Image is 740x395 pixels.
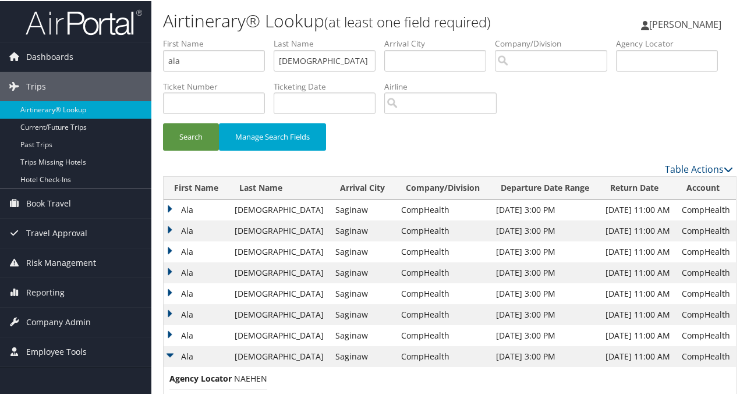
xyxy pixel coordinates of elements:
td: CompHealth [395,282,490,303]
span: [PERSON_NAME] [649,17,721,30]
td: [DEMOGRAPHIC_DATA] [229,282,330,303]
td: CompHealth [676,198,736,219]
th: Company/Division [395,176,490,198]
td: CompHealth [676,219,736,240]
td: Saginaw [330,282,395,303]
td: CompHealth [395,240,490,261]
td: [DATE] 11:00 AM [600,261,676,282]
span: Trips [26,71,46,100]
a: Table Actions [665,162,733,175]
td: CompHealth [676,261,736,282]
td: Ala [164,324,229,345]
span: NAEHEN [234,372,267,383]
td: CompHealth [395,345,490,366]
td: Saginaw [330,324,395,345]
label: Ticketing Date [274,80,384,91]
button: Search [163,122,219,150]
td: [DATE] 3:00 PM [490,261,600,282]
td: CompHealth [395,303,490,324]
td: CompHealth [676,345,736,366]
td: [DEMOGRAPHIC_DATA] [229,303,330,324]
td: [DATE] 11:00 AM [600,324,676,345]
td: Saginaw [330,303,395,324]
th: Last Name: activate to sort column ascending [229,176,330,198]
label: Agency Locator [616,37,727,48]
td: [DATE] 11:00 AM [600,240,676,261]
td: CompHealth [676,303,736,324]
td: [DATE] 3:00 PM [490,282,600,303]
label: Arrival City [384,37,495,48]
td: Saginaw [330,219,395,240]
td: Saginaw [330,240,395,261]
td: [DATE] 3:00 PM [490,324,600,345]
td: [DEMOGRAPHIC_DATA] [229,324,330,345]
label: First Name [163,37,274,48]
img: airportal-logo.png [26,8,142,35]
td: [DATE] 11:00 AM [600,345,676,366]
td: [DATE] 3:00 PM [490,198,600,219]
td: [DEMOGRAPHIC_DATA] [229,219,330,240]
span: Book Travel [26,188,71,217]
td: Ala [164,282,229,303]
td: CompHealth [395,261,490,282]
td: [DEMOGRAPHIC_DATA] [229,198,330,219]
h1: Airtinerary® Lookup [163,8,543,32]
td: Saginaw [330,198,395,219]
span: Dashboards [26,41,73,70]
span: Travel Approval [26,218,87,247]
label: Last Name [274,37,384,48]
span: Employee Tools [26,336,87,365]
td: Ala [164,219,229,240]
td: [DATE] 11:00 AM [600,219,676,240]
td: CompHealth [676,240,736,261]
label: Airline [384,80,505,91]
td: [DATE] 11:00 AM [600,303,676,324]
small: (at least one field required) [324,11,491,30]
span: Reporting [26,277,65,306]
td: Ala [164,198,229,219]
td: [DEMOGRAPHIC_DATA] [229,240,330,261]
th: Account: activate to sort column ascending [676,176,736,198]
td: [DATE] 3:00 PM [490,345,600,366]
th: Return Date: activate to sort column ascending [600,176,676,198]
th: Arrival City: activate to sort column ascending [330,176,395,198]
td: [DATE] 3:00 PM [490,240,600,261]
td: Ala [164,303,229,324]
td: CompHealth [395,324,490,345]
td: [DEMOGRAPHIC_DATA] [229,261,330,282]
label: Company/Division [495,37,616,48]
td: Ala [164,240,229,261]
td: [DATE] 11:00 AM [600,198,676,219]
td: CompHealth [676,324,736,345]
td: [DATE] 3:00 PM [490,219,600,240]
th: First Name: activate to sort column ascending [164,176,229,198]
span: Risk Management [26,247,96,276]
button: Manage Search Fields [219,122,326,150]
span: Company Admin [26,307,91,336]
td: Ala [164,345,229,366]
a: [PERSON_NAME] [641,6,733,41]
td: [DEMOGRAPHIC_DATA] [229,345,330,366]
td: Saginaw [330,345,395,366]
td: CompHealth [395,219,490,240]
td: [DATE] 11:00 AM [600,282,676,303]
td: CompHealth [395,198,490,219]
td: [DATE] 3:00 PM [490,303,600,324]
td: Ala [164,261,229,282]
span: Agency Locator [169,371,232,384]
label: Ticket Number [163,80,274,91]
th: Departure Date Range: activate to sort column ascending [490,176,600,198]
td: Saginaw [330,261,395,282]
td: CompHealth [676,282,736,303]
